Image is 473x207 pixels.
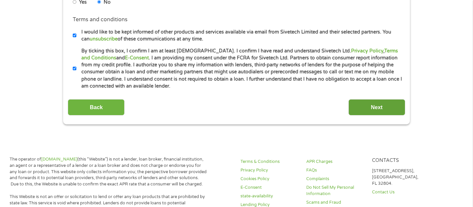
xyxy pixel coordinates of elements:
a: E-Consent [240,184,298,191]
a: Terms and Conditions [81,48,398,61]
a: Cookies Policy [240,176,298,182]
label: Terms and conditions [73,16,128,23]
a: E-Consent [125,55,149,61]
a: unsubscribe [90,36,118,42]
a: Privacy Policy [240,167,298,173]
p: [STREET_ADDRESS], [GEOGRAPHIC_DATA], FL 32804. [372,168,429,187]
a: Terms & Conditions [240,159,298,165]
a: Scams and Fraud [306,199,364,206]
a: FAQs [306,167,364,173]
label: I would like to be kept informed of other products and services available via email from Sivetech... [76,29,402,43]
label: By ticking this box, I confirm I am at least [DEMOGRAPHIC_DATA]. I confirm I have read and unders... [76,47,402,90]
input: Back [68,99,125,115]
a: Privacy Policy [351,48,383,54]
h4: Contacts [372,158,429,164]
p: The operator of (this “Website”) is not a lender, loan broker, financial institution, an agent or... [10,156,207,187]
input: Next [348,99,405,115]
a: state-availability [240,193,298,199]
a: APR Charges [306,159,364,165]
a: Do Not Sell My Personal Information [306,184,364,197]
a: Complaints [306,176,364,182]
a: Contact Us [372,189,429,195]
a: [DOMAIN_NAME] [41,157,77,162]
